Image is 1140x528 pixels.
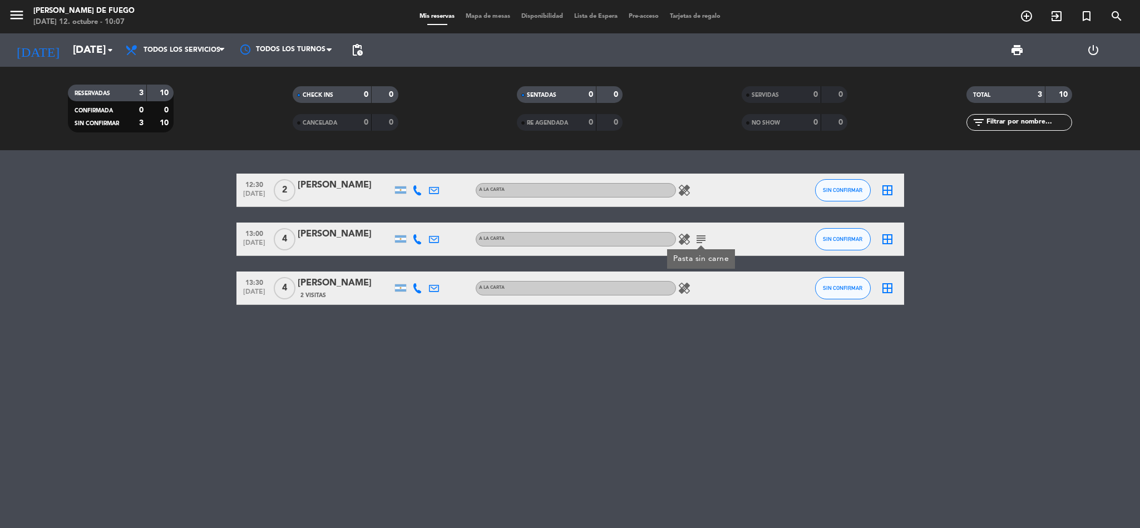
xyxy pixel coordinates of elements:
[589,119,593,126] strong: 0
[139,119,144,127] strong: 3
[694,233,708,246] i: subject
[414,13,460,19] span: Mis reservas
[815,228,871,250] button: SIN CONFIRMAR
[678,233,691,246] i: healing
[75,91,110,96] span: RESERVADAS
[479,187,505,192] span: A LA CARTA
[881,184,894,197] i: border_all
[614,119,620,126] strong: 0
[1080,9,1093,23] i: turned_in_not
[75,108,113,114] span: CONFIRMADA
[274,228,295,250] span: 4
[527,120,568,126] span: RE AGENDADA
[240,288,268,301] span: [DATE]
[664,13,726,19] span: Tarjetas de regalo
[527,92,556,98] span: SENTADAS
[164,106,171,114] strong: 0
[144,46,220,54] span: Todos los servicios
[752,92,779,98] span: SERVIDAS
[1110,9,1123,23] i: search
[460,13,516,19] span: Mapa de mesas
[160,119,171,127] strong: 10
[303,92,333,98] span: CHECK INS
[8,7,25,27] button: menu
[274,179,295,201] span: 2
[815,179,871,201] button: SIN CONFIRMAR
[678,282,691,295] i: healing
[813,91,818,98] strong: 0
[1055,33,1132,67] div: LOG OUT
[8,38,67,62] i: [DATE]
[240,226,268,239] span: 13:00
[389,91,396,98] strong: 0
[479,285,505,290] span: A LA CARTA
[160,89,171,97] strong: 10
[479,236,505,241] span: A LA CARTA
[881,282,894,295] i: border_all
[1050,9,1063,23] i: exit_to_app
[838,119,845,126] strong: 0
[103,43,117,57] i: arrow_drop_down
[823,236,862,242] span: SIN CONFIRMAR
[364,91,368,98] strong: 0
[351,43,364,57] span: pending_actions
[1020,9,1033,23] i: add_circle_outline
[298,178,392,193] div: [PERSON_NAME]
[823,285,862,291] span: SIN CONFIRMAR
[300,291,326,300] span: 2 Visitas
[303,120,337,126] span: CANCELADA
[972,116,985,129] i: filter_list
[240,275,268,288] span: 13:30
[298,276,392,290] div: [PERSON_NAME]
[516,13,569,19] span: Disponibilidad
[823,187,862,193] span: SIN CONFIRMAR
[752,120,780,126] span: NO SHOW
[973,92,990,98] span: TOTAL
[8,7,25,23] i: menu
[1059,91,1070,98] strong: 10
[881,233,894,246] i: border_all
[815,277,871,299] button: SIN CONFIRMAR
[75,121,119,126] span: SIN CONFIRMAR
[139,106,144,114] strong: 0
[838,91,845,98] strong: 0
[1087,43,1100,57] i: power_settings_new
[813,119,818,126] strong: 0
[274,277,295,299] span: 4
[389,119,396,126] strong: 0
[623,13,664,19] span: Pre-acceso
[240,177,268,190] span: 12:30
[364,119,368,126] strong: 0
[1010,43,1024,57] span: print
[1038,91,1042,98] strong: 3
[240,239,268,252] span: [DATE]
[298,227,392,241] div: [PERSON_NAME]
[569,13,623,19] span: Lista de Espera
[678,184,691,197] i: healing
[985,116,1072,129] input: Filtrar por nombre...
[614,91,620,98] strong: 0
[240,190,268,203] span: [DATE]
[33,6,135,17] div: [PERSON_NAME] de Fuego
[589,91,593,98] strong: 0
[139,89,144,97] strong: 3
[673,253,729,265] div: Pasta sin carne
[33,17,135,28] div: [DATE] 12. octubre - 10:07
